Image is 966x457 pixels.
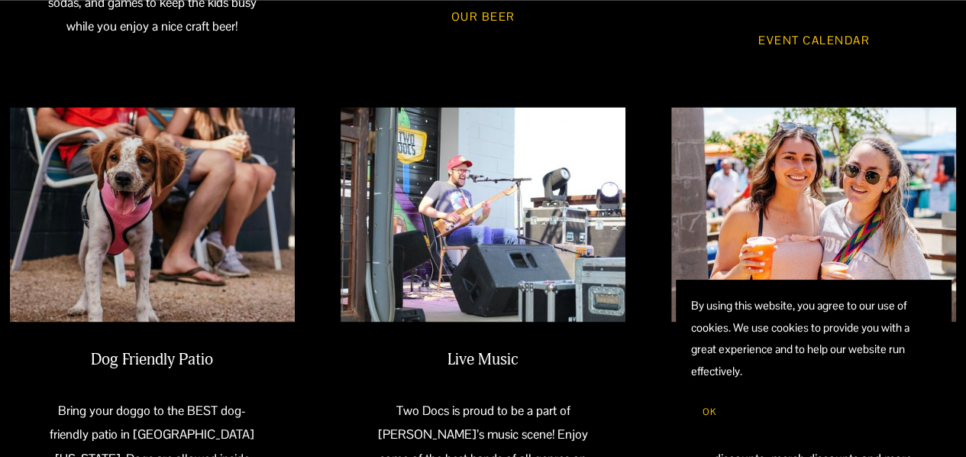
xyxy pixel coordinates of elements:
[45,350,259,370] h2: Dog Friendly Patio
[676,280,951,442] section: Cookie banner
[671,107,956,322] img: Two young women smiling and holding drinks at an outdoor event on a sunny day, with tents and peo...
[10,107,295,322] img: A happy young dog with white and brown fur, wearing a pink harness, standing on gravel with its t...
[703,406,716,418] span: OK
[735,19,893,61] a: Event Calendar
[341,107,625,322] img: Male musician with glasses and a red cap, singing and playing an electric guitar on stage at an o...
[376,350,590,370] h2: Live Music
[691,295,935,382] p: By using this website, you agree to our use of cookies. We use cookies to provide you with a grea...
[691,397,728,426] button: OK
